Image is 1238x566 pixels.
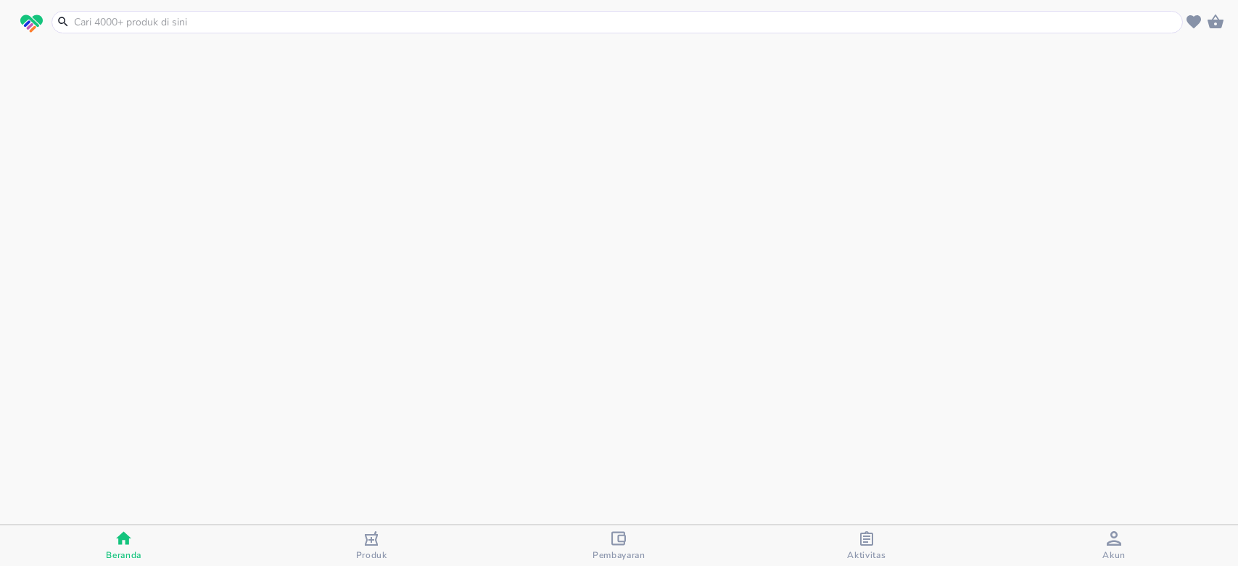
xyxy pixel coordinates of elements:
span: Produk [356,549,387,561]
span: Beranda [106,549,141,561]
span: Aktivitas [847,549,886,561]
button: Akun [991,525,1238,566]
img: logo_swiperx_s.bd005f3b.svg [20,15,43,33]
span: Pembayaran [593,549,645,561]
button: Produk [247,525,495,566]
button: Aktivitas [743,525,990,566]
button: Pembayaran [495,525,743,566]
input: Cari 4000+ produk di sini [73,15,1179,30]
span: Akun [1102,549,1126,561]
